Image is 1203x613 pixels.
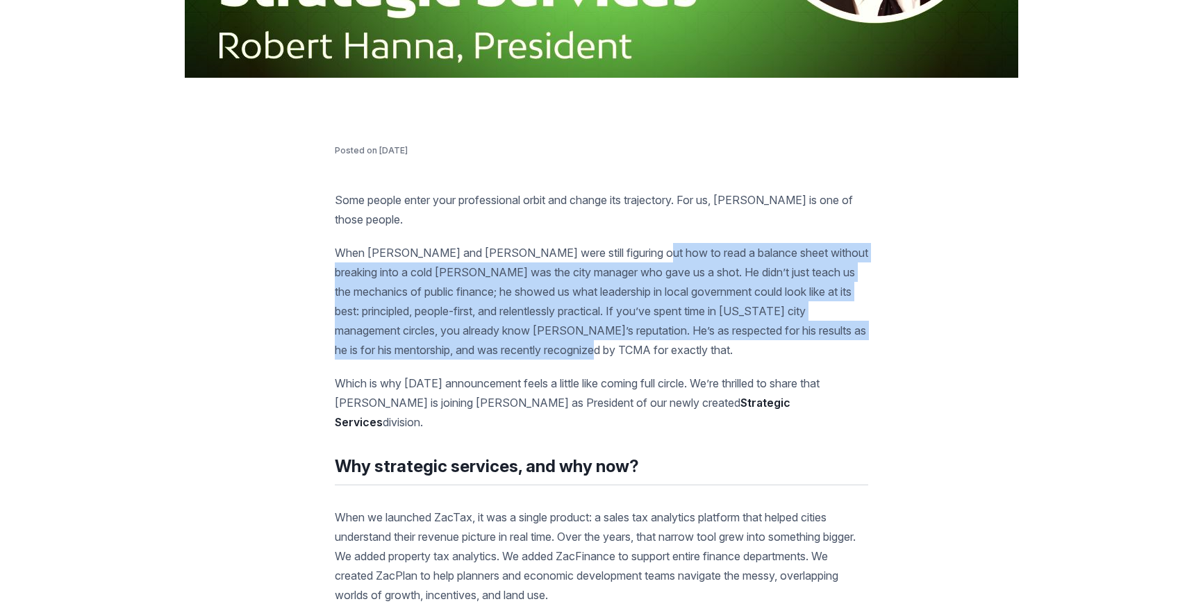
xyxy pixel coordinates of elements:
[335,144,868,157] div: Posted on [DATE]
[335,373,868,432] p: Which is why [DATE] announcement feels a little like coming full circle. We’re thrilled to share ...
[335,454,868,485] h2: Why strategic services, and why now?
[335,190,868,229] p: Some people enter your professional orbit and change its trajectory. For us, [PERSON_NAME] is one...
[335,243,868,360] p: When [PERSON_NAME] and [PERSON_NAME] were still figuring out how to read a balance sheet without ...
[335,507,868,605] p: When we launched ZacTax, it was a single product: a sales tax analytics platform that helped citi...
